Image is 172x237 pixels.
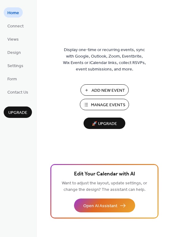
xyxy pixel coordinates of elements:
[84,118,125,129] button: 🚀 Upgrade
[74,199,135,212] button: Open AI Assistant
[7,36,19,43] span: Views
[4,7,23,18] a: Home
[7,23,24,30] span: Connect
[7,63,23,69] span: Settings
[80,99,129,110] button: Manage Events
[63,47,146,73] span: Display one-time or recurring events, sync with Google, Outlook, Zoom, Eventbrite, Wix Events or ...
[7,89,28,96] span: Contact Us
[7,50,21,56] span: Design
[4,74,21,84] a: Form
[4,21,27,31] a: Connect
[4,47,25,57] a: Design
[91,102,125,108] span: Manage Events
[4,106,32,118] button: Upgrade
[74,170,135,179] span: Edit Your Calendar with AI
[7,76,17,82] span: Form
[92,87,125,94] span: Add New Event
[62,179,147,194] span: Want to adjust the layout, update settings, or change the design? The assistant can help.
[7,10,19,16] span: Home
[83,203,117,209] span: Open AI Assistant
[87,120,122,128] span: 🚀 Upgrade
[4,87,32,97] a: Contact Us
[4,34,22,44] a: Views
[4,60,27,70] a: Settings
[80,84,129,96] button: Add New Event
[8,110,27,116] span: Upgrade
